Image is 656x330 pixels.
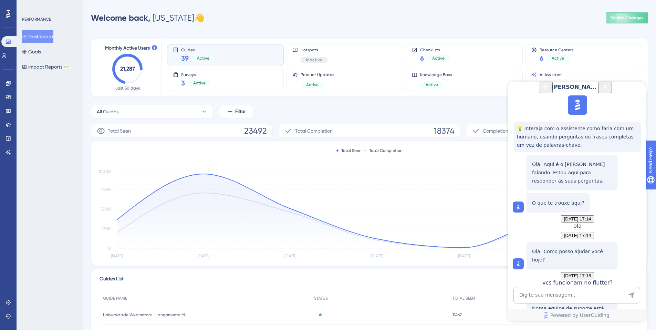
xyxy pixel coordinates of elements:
span: Resource Centers [540,47,573,52]
span: Universidade Webmotors - Lançamento M6 ([PERSON_NAME]) [103,312,189,318]
tspan: 2500 [101,226,111,231]
tspan: [DATE] [458,254,470,258]
span: Need Help? [16,2,43,10]
span: Welcome back, [91,13,150,23]
tspan: [DATE] [198,254,209,258]
button: Publish Changes [606,12,648,23]
tspan: 5000 [101,207,111,212]
span: Checklists [420,47,450,52]
span: Last 30 days [115,85,140,91]
span: Guides List [100,275,123,286]
button: All Guides [91,105,214,118]
span: Active [432,55,445,61]
span: 6 [540,53,543,63]
span: AI Assistant [540,72,566,78]
span: Active [426,82,438,87]
button: Filter [219,105,253,118]
tspan: 0 [108,246,111,251]
span: 6 [420,53,424,63]
span: 3 [181,78,185,88]
tspan: 10000 [98,169,111,174]
span: Total Completion [295,127,333,135]
span: Filter [235,107,246,116]
tspan: [DATE] [284,254,296,258]
tspan: [DATE] [371,254,383,258]
div: Total Completion [364,148,403,153]
span: Active [552,55,564,61]
span: Total Seen [108,127,131,135]
span: Knowledge Base [420,72,452,78]
span: 18374 [434,125,455,136]
span: GUIDE NAME [103,296,127,301]
span: Active [306,82,319,87]
text: 21,287 [120,65,135,72]
span: Product Updates [301,72,334,78]
span: Surveys [181,72,211,77]
span: Active [197,55,209,61]
iframe: UserGuiding AI Assistant [508,82,646,321]
span: Guides [181,47,215,52]
span: Hotspots [301,47,327,53]
span: 39 [181,53,189,63]
span: Inactive [306,57,322,63]
tspan: 7500 [101,187,111,192]
div: Total Seen [336,148,362,153]
span: Monthly Active Users [105,44,150,52]
tspan: [DATE] [111,254,123,258]
span: Active [193,80,206,86]
span: All Guides [97,107,118,116]
span: Publish Changes [611,15,644,21]
span: Completion Rate [483,127,520,135]
span: 11467 [452,312,462,318]
span: TOTAL SEEN [452,296,475,301]
div: [US_STATE] 👋 [91,12,205,23]
span: STATUS [314,296,328,301]
span: 23492 [244,125,267,136]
